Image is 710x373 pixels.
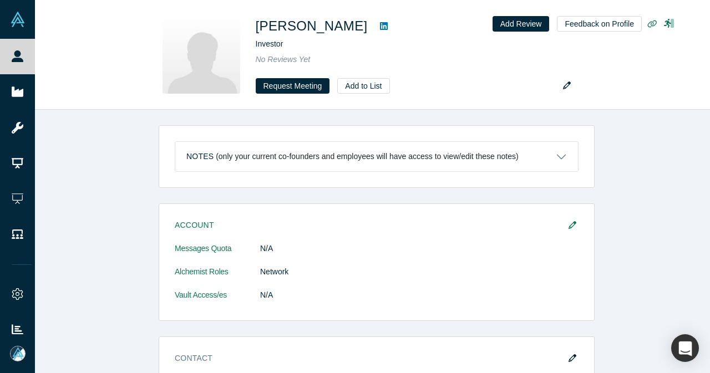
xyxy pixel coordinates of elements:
[175,243,260,266] dt: Messages Quota
[260,243,579,254] dd: N/A
[260,289,579,301] dd: N/A
[337,78,389,94] button: Add to List
[260,266,579,278] dd: Network
[10,346,26,361] img: Mia Scott's Account
[216,152,519,161] p: (only your current co-founders and employees will have access to view/edit these notes)
[256,16,368,36] h1: [PERSON_NAME]
[10,12,26,27] img: Alchemist Vault Logo
[493,16,550,32] button: Add Review
[163,16,240,94] img: Adit Arora's Profile Image
[175,219,563,231] h3: Account
[557,16,642,32] button: Feedback on Profile
[175,289,260,313] dt: Vault Access/es
[256,55,311,64] span: No Reviews Yet
[186,151,214,162] h3: Notes
[175,352,563,364] h3: Contact
[256,78,330,94] button: Request Meeting
[175,266,260,289] dt: Alchemist Roles
[256,39,283,48] span: Investor
[175,142,578,171] button: Notes (only your current co-founders and employees will have access to view/edit these notes)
